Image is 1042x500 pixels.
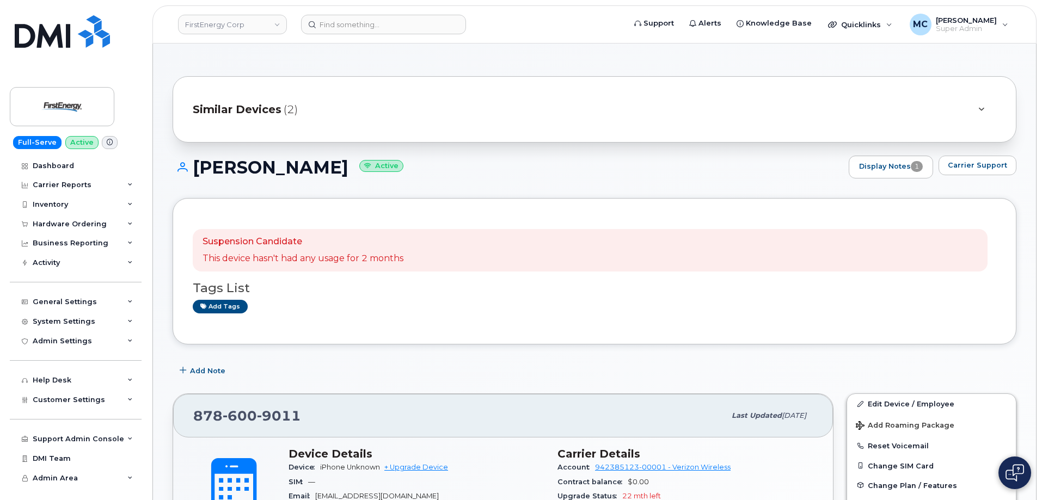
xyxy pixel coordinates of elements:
a: + Upgrade Device [384,463,448,471]
span: 600 [223,408,257,424]
span: SIM [289,478,308,486]
span: Device [289,463,320,471]
span: Similar Devices [193,102,281,118]
span: Carrier Support [948,160,1007,170]
span: $0.00 [628,478,649,486]
span: 22 mth left [622,492,661,500]
h3: Tags List [193,281,996,295]
span: [EMAIL_ADDRESS][DOMAIN_NAME] [315,492,439,500]
h1: [PERSON_NAME] [173,158,843,177]
span: — [308,478,315,486]
img: Open chat [1006,464,1024,482]
span: 1 [911,161,923,172]
a: Edit Device / Employee [847,394,1016,413]
span: iPhone Unknown [320,463,380,471]
a: Display Notes1 [849,156,933,178]
h3: Device Details [289,447,544,460]
span: Add Roaming Package [856,421,954,431]
span: 9011 [257,408,301,424]
span: 878 [193,408,301,424]
span: Email [289,492,315,500]
button: Carrier Support [939,156,1016,175]
button: Change SIM Card [847,456,1016,476]
span: Contract balance [557,478,628,486]
a: 942385123-00001 - Verizon Wireless [595,463,731,471]
button: Add Roaming Package [847,413,1016,436]
button: Change Plan / Features [847,476,1016,495]
a: Add tags [193,300,248,313]
span: Upgrade Status [557,492,622,500]
span: Last updated [732,411,782,419]
span: [DATE] [782,411,806,419]
small: Active [359,160,403,172]
span: Change Plan / Features [868,481,957,489]
button: Add Note [173,361,235,380]
span: Account [557,463,595,471]
button: Reset Voicemail [847,436,1016,455]
h3: Carrier Details [557,447,813,460]
p: This device hasn't had any usage for 2 months [203,252,403,265]
p: Suspension Candidate [203,236,403,248]
span: Add Note [190,366,225,376]
span: (2) [284,102,298,118]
